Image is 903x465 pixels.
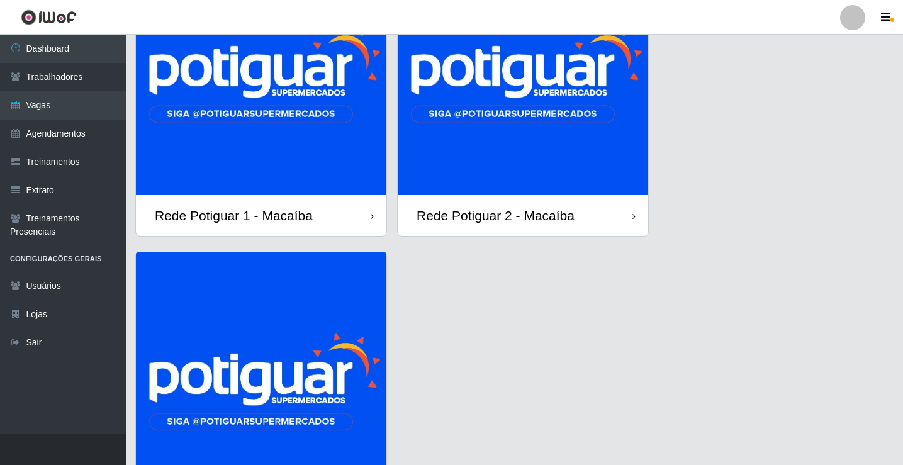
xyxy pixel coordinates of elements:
[155,208,313,223] div: Rede Potiguar 1 - Macaíba
[417,208,575,223] div: Rede Potiguar 2 - Macaíba
[21,9,77,25] img: CoreUI Logo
